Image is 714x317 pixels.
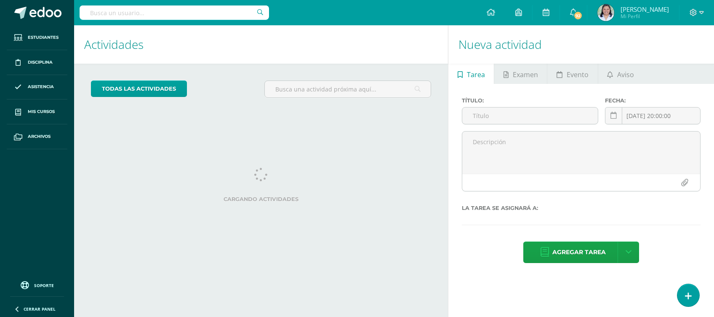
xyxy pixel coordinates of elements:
input: Fecha de entrega [605,107,700,124]
span: Cerrar panel [24,306,56,312]
label: Fecha: [605,97,701,104]
a: Asistencia [7,75,67,100]
input: Busca una actividad próxima aquí... [265,81,431,97]
span: Examen [513,64,538,85]
span: Soporte [34,282,54,288]
input: Título [462,107,598,124]
a: Evento [547,64,597,84]
span: Archivos [28,133,51,140]
span: Tarea [467,64,485,85]
a: Estudiantes [7,25,67,50]
span: 92 [573,11,583,20]
span: Disciplina [28,59,53,66]
span: Asistencia [28,83,54,90]
span: Aviso [617,64,634,85]
a: Aviso [598,64,643,84]
span: Estudiantes [28,34,59,41]
label: Cargando actividades [91,196,431,202]
img: 2e6c258da9ccee66aa00087072d4f1d6.png [597,4,614,21]
h1: Nueva actividad [458,25,704,64]
a: Mis cursos [7,99,67,124]
a: Disciplina [7,50,67,75]
span: [PERSON_NAME] [621,5,669,13]
a: Archivos [7,124,67,149]
input: Busca un usuario... [80,5,269,20]
a: Examen [494,64,547,84]
h1: Actividades [84,25,438,64]
span: Evento [567,64,589,85]
a: todas las Actividades [91,81,187,97]
span: Mi Perfil [621,13,669,20]
span: Mis cursos [28,108,55,115]
label: La tarea se asignará a: [462,205,701,211]
label: Título: [462,97,598,104]
a: Tarea [448,64,494,84]
a: Soporte [10,279,64,290]
span: Agregar tarea [552,242,606,263]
